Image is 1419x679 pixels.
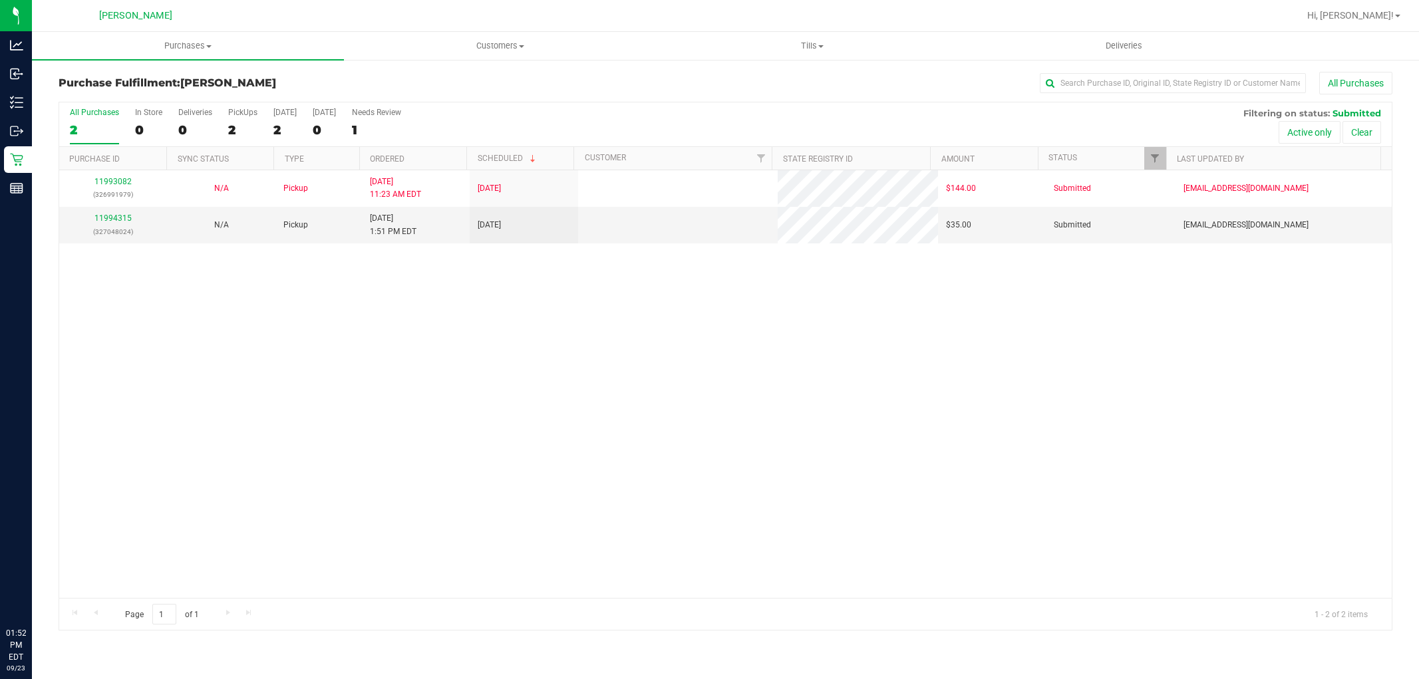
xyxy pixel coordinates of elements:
[1342,121,1381,144] button: Clear
[370,176,421,201] span: [DATE] 11:23 AM EDT
[135,122,162,138] div: 0
[32,32,344,60] a: Purchases
[99,10,172,21] span: [PERSON_NAME]
[1054,219,1091,231] span: Submitted
[94,177,132,186] a: 11993082
[344,32,656,60] a: Customers
[1177,154,1244,164] a: Last Updated By
[94,213,132,223] a: 11994315
[1048,153,1077,162] a: Status
[135,108,162,117] div: In Store
[214,220,229,229] span: Not Applicable
[941,154,975,164] a: Amount
[6,627,26,663] p: 01:52 PM EDT
[178,154,229,164] a: Sync Status
[370,212,416,237] span: [DATE] 1:51 PM EDT
[283,182,308,195] span: Pickup
[214,182,229,195] button: N/A
[657,40,967,52] span: Tills
[1243,108,1330,118] span: Filtering on status:
[114,604,210,624] span: Page of 1
[214,219,229,231] button: N/A
[6,663,26,673] p: 09/23
[180,76,276,89] span: [PERSON_NAME]
[1319,72,1392,94] button: All Purchases
[13,573,53,612] iframe: Resource center
[67,225,159,238] p: (327048024)
[228,122,257,138] div: 2
[370,154,404,164] a: Ordered
[214,184,229,193] span: Not Applicable
[946,182,976,195] span: $144.00
[10,153,23,166] inline-svg: Retail
[1054,182,1091,195] span: Submitted
[59,77,503,89] h3: Purchase Fulfillment:
[313,122,336,138] div: 0
[1088,40,1160,52] span: Deliveries
[1307,10,1394,21] span: Hi, [PERSON_NAME]!
[152,604,176,624] input: 1
[750,147,772,170] a: Filter
[285,154,304,164] a: Type
[178,108,212,117] div: Deliveries
[10,124,23,138] inline-svg: Outbound
[478,182,501,195] span: [DATE]
[67,188,159,201] p: (326991979)
[273,122,297,138] div: 2
[968,32,1280,60] a: Deliveries
[1304,604,1378,624] span: 1 - 2 of 2 items
[585,153,626,162] a: Customer
[783,154,853,164] a: State Registry ID
[283,219,308,231] span: Pickup
[1183,219,1309,231] span: [EMAIL_ADDRESS][DOMAIN_NAME]
[70,122,119,138] div: 2
[1040,73,1306,93] input: Search Purchase ID, Original ID, State Registry ID or Customer Name...
[946,219,971,231] span: $35.00
[10,96,23,109] inline-svg: Inventory
[1333,108,1381,118] span: Submitted
[178,122,212,138] div: 0
[70,108,119,117] div: All Purchases
[273,108,297,117] div: [DATE]
[1183,182,1309,195] span: [EMAIL_ADDRESS][DOMAIN_NAME]
[313,108,336,117] div: [DATE]
[352,108,401,117] div: Needs Review
[228,108,257,117] div: PickUps
[32,40,344,52] span: Purchases
[10,39,23,52] inline-svg: Analytics
[1279,121,1340,144] button: Active only
[10,67,23,80] inline-svg: Inbound
[69,154,120,164] a: Purchase ID
[478,154,538,163] a: Scheduled
[345,40,655,52] span: Customers
[656,32,968,60] a: Tills
[352,122,401,138] div: 1
[478,219,501,231] span: [DATE]
[10,182,23,195] inline-svg: Reports
[1144,147,1166,170] a: Filter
